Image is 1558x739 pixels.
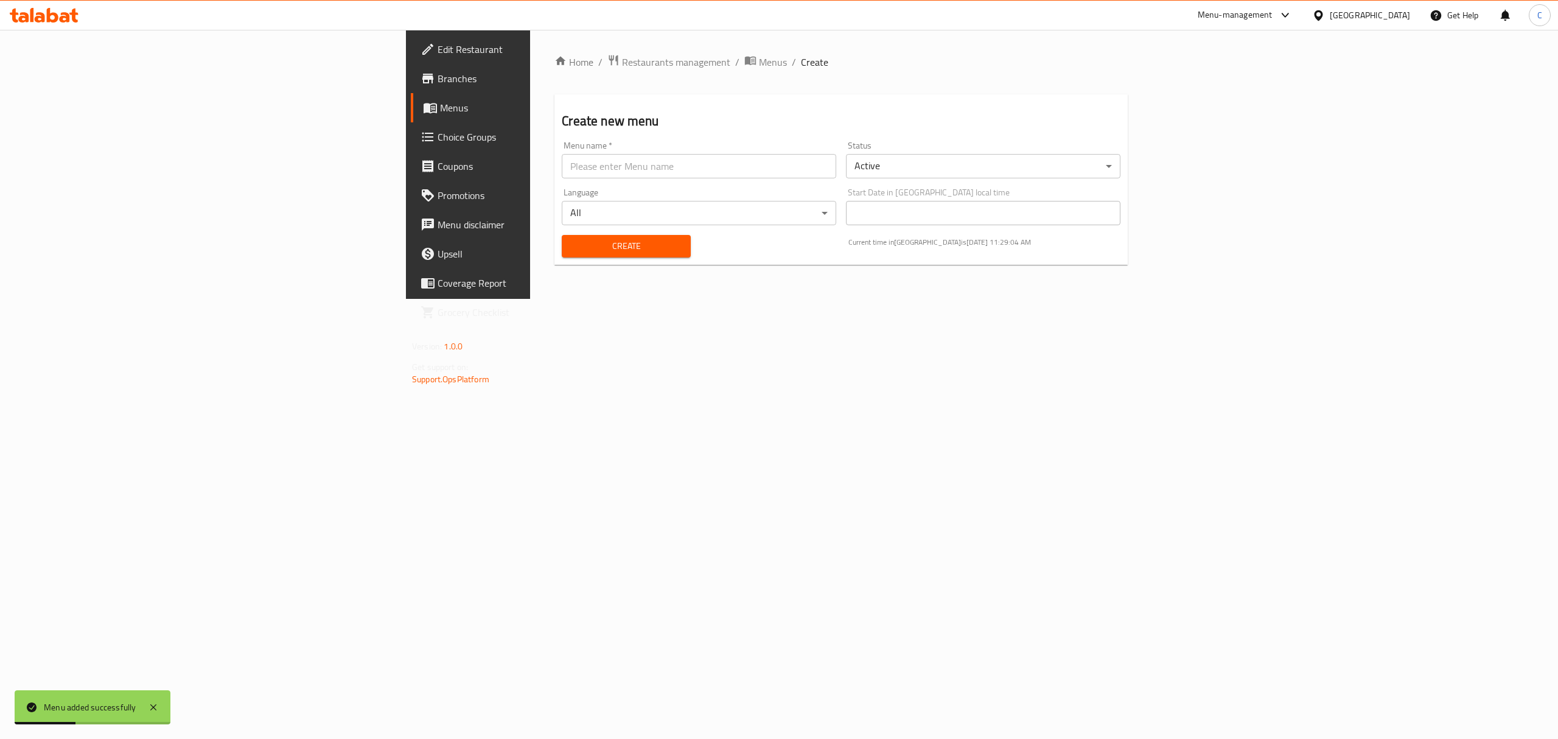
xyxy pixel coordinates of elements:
[792,55,796,69] li: /
[412,359,468,375] span: Get support on:
[411,64,666,93] a: Branches
[411,181,666,210] a: Promotions
[801,55,828,69] span: Create
[411,268,666,298] a: Coverage Report
[438,71,657,86] span: Branches
[411,210,666,239] a: Menu disclaimer
[554,54,1128,70] nav: breadcrumb
[44,701,136,714] div: Menu added successfully
[622,55,730,69] span: Restaurants management
[411,93,666,122] a: Menus
[444,338,463,354] span: 1.0.0
[571,239,680,254] span: Create
[438,188,657,203] span: Promotions
[759,55,787,69] span: Menus
[735,55,739,69] li: /
[438,247,657,261] span: Upsell
[562,154,836,178] input: Please enter Menu name
[438,130,657,144] span: Choice Groups
[1198,8,1273,23] div: Menu-management
[1537,9,1542,22] span: C
[438,276,657,290] span: Coverage Report
[562,201,836,225] div: All
[848,237,1120,248] p: Current time in [GEOGRAPHIC_DATA] is [DATE] 11:29:04 AM
[411,122,666,152] a: Choice Groups
[438,159,657,173] span: Coupons
[411,239,666,268] a: Upsell
[1330,9,1410,22] div: [GEOGRAPHIC_DATA]
[438,42,657,57] span: Edit Restaurant
[411,152,666,181] a: Coupons
[562,235,690,257] button: Create
[440,100,657,115] span: Menus
[744,54,787,70] a: Menus
[562,112,1120,130] h2: Create new menu
[846,154,1120,178] div: Active
[412,338,442,354] span: Version:
[412,371,489,387] a: Support.OpsPlatform
[411,35,666,64] a: Edit Restaurant
[411,298,666,327] a: Grocery Checklist
[438,305,657,320] span: Grocery Checklist
[607,54,730,70] a: Restaurants management
[438,217,657,232] span: Menu disclaimer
